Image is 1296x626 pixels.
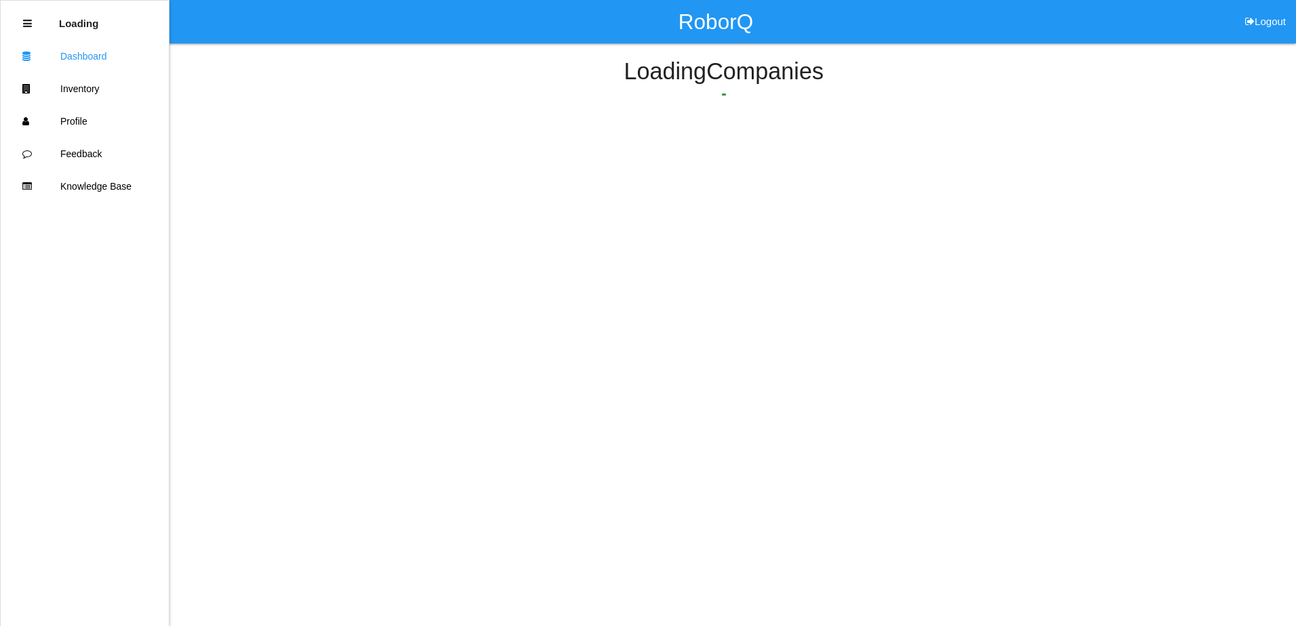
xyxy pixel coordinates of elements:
[1,170,169,203] a: Knowledge Base
[1,72,169,105] a: Inventory
[23,7,32,40] div: Close
[203,59,1244,85] h4: Loading Companies
[1,40,169,72] a: Dashboard
[59,7,98,29] p: Loading
[1,138,169,170] a: Feedback
[1,105,169,138] a: Profile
